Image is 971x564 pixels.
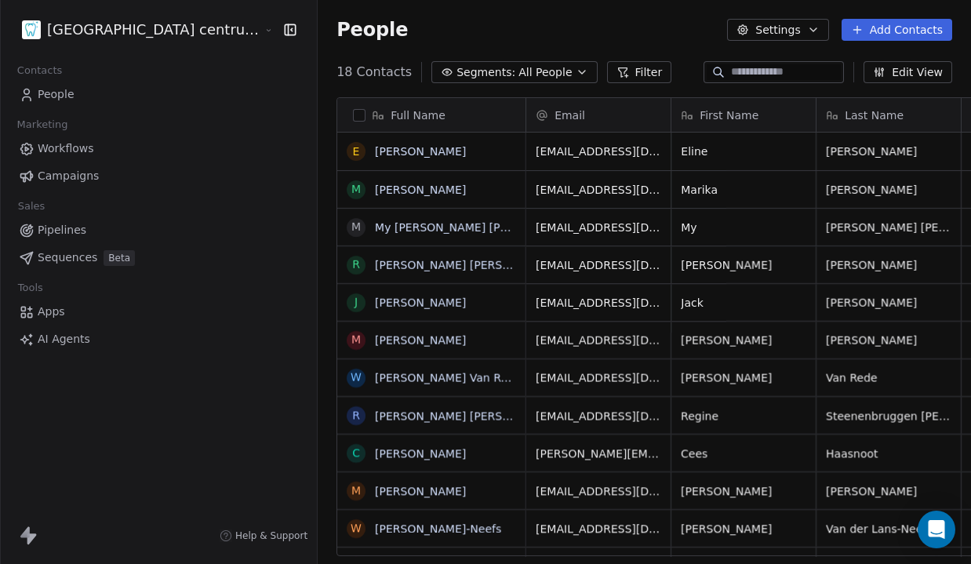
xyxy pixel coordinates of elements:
[536,483,661,499] span: [EMAIL_ADDRESS][DOMAIN_NAME]
[826,521,951,537] span: Van der Lans-Neefs
[47,20,260,40] span: [GEOGRAPHIC_DATA] centrum [GEOGRAPHIC_DATA]
[38,331,90,347] span: AI Agents
[681,408,806,424] span: Regine
[375,447,466,460] a: [PERSON_NAME]
[13,163,304,189] a: Campaigns
[336,18,408,42] span: People
[13,299,304,325] a: Apps
[19,16,252,43] button: [GEOGRAPHIC_DATA] centrum [GEOGRAPHIC_DATA]
[536,257,661,273] span: [EMAIL_ADDRESS][DOMAIN_NAME]
[13,245,304,271] a: SequencesBeta
[536,295,661,311] span: [EMAIL_ADDRESS][DOMAIN_NAME]
[391,107,445,123] span: Full Name
[536,333,661,348] span: [EMAIL_ADDRESS][DOMAIN_NAME]
[681,483,806,499] span: [PERSON_NAME]
[336,63,412,82] span: 18 Contacts
[351,181,361,198] div: M
[352,445,360,461] div: C
[536,370,661,386] span: [EMAIL_ADDRESS][DOMAIN_NAME]
[353,144,360,160] div: E
[826,144,951,159] span: [PERSON_NAME]
[375,184,466,196] a: [PERSON_NAME]
[38,168,99,184] span: Campaigns
[11,276,49,300] span: Tools
[11,195,52,218] span: Sales
[681,521,806,537] span: [PERSON_NAME]
[375,409,561,422] a: [PERSON_NAME] [PERSON_NAME]
[220,529,307,542] a: Help & Support
[536,408,661,424] span: [EMAIL_ADDRESS][DOMAIN_NAME]
[826,483,951,499] span: [PERSON_NAME]
[337,98,526,132] div: Full Name
[826,220,951,235] span: [PERSON_NAME] [PERSON_NAME]
[826,370,951,386] span: Van Rede
[13,82,304,107] a: People
[681,370,806,386] span: [PERSON_NAME]
[38,222,86,238] span: Pipelines
[351,520,362,537] div: W
[456,64,515,81] span: Segments:
[681,295,806,311] span: Jack
[38,86,75,103] span: People
[375,334,466,347] a: [PERSON_NAME]
[235,529,307,542] span: Help & Support
[13,326,304,352] a: AI Agents
[10,113,75,136] span: Marketing
[826,446,951,461] span: Haasnoot
[22,20,41,39] img: cropped-favo.png
[816,98,961,132] div: Last Name
[38,140,94,157] span: Workflows
[13,136,304,162] a: Workflows
[337,133,526,557] div: grid
[351,219,361,235] div: M
[826,182,951,198] span: [PERSON_NAME]
[38,249,97,266] span: Sequences
[38,304,65,320] span: Apps
[351,482,361,499] div: M
[375,372,521,384] a: [PERSON_NAME] Van Rede
[536,182,661,198] span: [EMAIL_ADDRESS][DOMAIN_NAME]
[351,332,361,348] div: M
[375,259,561,271] a: [PERSON_NAME] [PERSON_NAME]
[918,511,955,548] div: Open Intercom Messenger
[375,221,580,234] a: My [PERSON_NAME] [PERSON_NAME]
[536,220,661,235] span: [EMAIL_ADDRESS][DOMAIN_NAME]
[536,144,661,159] span: [EMAIL_ADDRESS][DOMAIN_NAME]
[10,59,69,82] span: Contacts
[526,98,671,132] div: Email
[536,521,661,537] span: [EMAIL_ADDRESS][DOMAIN_NAME]
[104,250,135,266] span: Beta
[375,297,466,309] a: [PERSON_NAME]
[681,333,806,348] span: [PERSON_NAME]
[681,220,806,235] span: My
[826,333,951,348] span: [PERSON_NAME]
[536,446,661,461] span: [PERSON_NAME][EMAIL_ADDRESS][DOMAIN_NAME]
[681,446,806,461] span: Cees
[826,257,951,273] span: [PERSON_NAME]
[13,217,304,243] a: Pipelines
[607,61,672,83] button: Filter
[826,408,951,424] span: Steenenbruggen [PERSON_NAME]
[375,522,501,535] a: [PERSON_NAME]-Neefs
[555,107,585,123] span: Email
[352,407,360,424] div: R
[727,19,828,41] button: Settings
[671,98,816,132] div: First Name
[518,64,572,81] span: All People
[375,485,466,497] a: [PERSON_NAME]
[826,295,951,311] span: [PERSON_NAME]
[842,19,952,41] button: Add Contacts
[352,257,360,273] div: R
[700,107,758,123] span: First Name
[681,182,806,198] span: Marika
[681,257,806,273] span: [PERSON_NAME]
[845,107,904,123] span: Last Name
[355,294,358,311] div: J
[375,145,466,158] a: [PERSON_NAME]
[681,144,806,159] span: Eline
[864,61,952,83] button: Edit View
[351,369,362,386] div: W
